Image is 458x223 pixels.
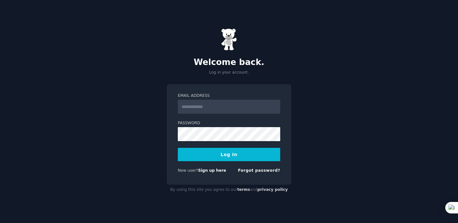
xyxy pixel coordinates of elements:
[178,148,280,161] button: Log In
[178,120,280,126] label: Password
[238,168,280,173] a: Forgot password?
[198,168,226,173] a: Sign up here
[178,168,198,173] span: New user?
[221,28,237,51] img: Gummy Bear
[178,93,280,99] label: Email Address
[257,187,288,192] a: privacy policy
[167,185,291,195] div: By using this site you agree to our and
[167,70,291,76] p: Log in your account.
[167,57,291,68] h2: Welcome back.
[237,187,250,192] a: terms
